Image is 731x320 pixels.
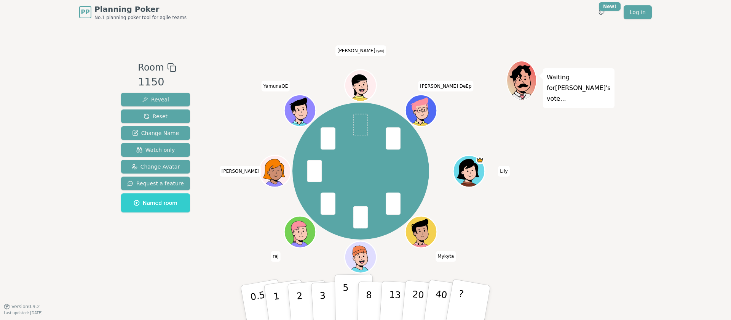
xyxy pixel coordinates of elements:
span: Planning Poker [94,4,187,14]
span: Click to change your name [262,81,290,92]
span: Watch only [136,146,175,154]
button: Click to change your avatar [346,71,375,100]
span: Click to change your name [498,166,509,177]
button: Version0.9.2 [4,304,40,310]
button: Watch only [121,143,190,157]
a: PPPlanning PokerNo.1 planning poker tool for agile teams [79,4,187,21]
span: Click to change your name [335,45,386,56]
span: Last updated: [DATE] [4,311,43,315]
span: No.1 planning poker tool for agile teams [94,14,187,21]
span: Room [138,61,164,74]
span: PP [81,8,89,17]
span: Reveal [142,96,169,103]
div: 1150 [138,74,176,90]
span: Change Name [132,129,179,137]
button: Reveal [121,93,190,106]
span: Lily is the host [476,156,484,164]
span: Click to change your name [271,251,281,262]
span: Reset [144,113,168,120]
span: Click to change your name [220,166,262,177]
button: Request a feature [121,177,190,190]
span: Click to change your name [418,81,473,92]
div: New! [599,2,621,11]
span: Click to change your name [436,251,456,262]
button: Change Avatar [121,160,190,174]
a: Log in [624,5,652,19]
span: Request a feature [127,180,184,187]
button: New! [595,5,608,19]
span: Named room [134,199,177,207]
span: (you) [375,50,385,53]
p: Waiting for [PERSON_NAME] 's vote... [547,72,611,104]
button: Named room [121,193,190,212]
span: Version 0.9.2 [11,304,40,310]
span: Change Avatar [131,163,180,170]
button: Reset [121,109,190,123]
button: Change Name [121,126,190,140]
